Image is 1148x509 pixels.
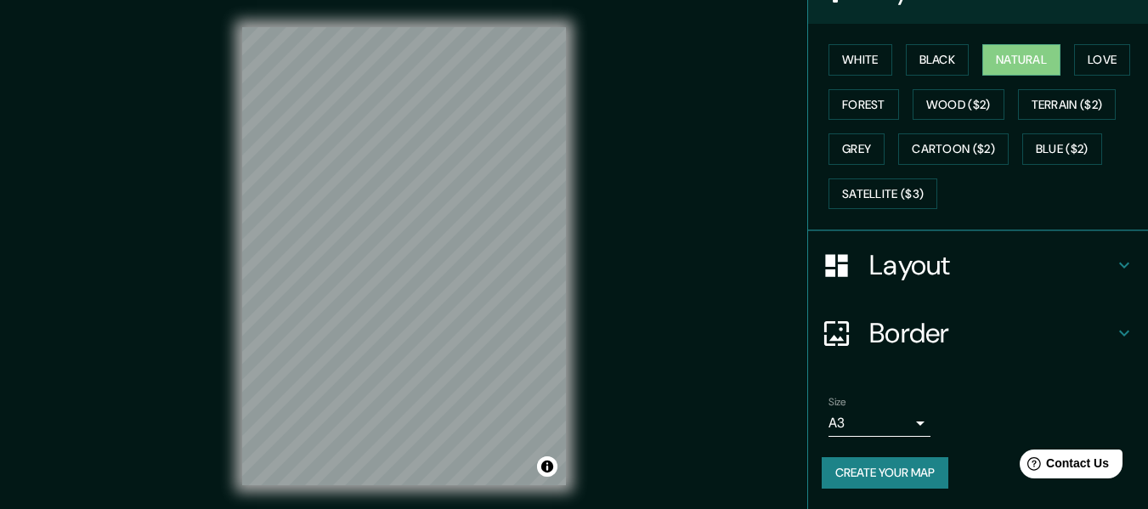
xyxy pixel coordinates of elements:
button: White [828,44,892,76]
button: Toggle attribution [537,456,557,477]
button: Blue ($2) [1022,133,1102,165]
div: Layout [808,231,1148,299]
div: Border [808,299,1148,367]
button: Create your map [822,457,948,489]
button: Cartoon ($2) [898,133,1009,165]
iframe: Help widget launcher [997,443,1129,490]
button: Black [906,44,970,76]
button: Terrain ($2) [1018,89,1117,121]
button: Forest [828,89,899,121]
button: Love [1074,44,1130,76]
button: Natural [982,44,1060,76]
label: Size [828,395,846,410]
h4: Border [869,316,1114,350]
div: A3 [828,410,930,437]
h4: Layout [869,248,1114,282]
button: Wood ($2) [913,89,1004,121]
canvas: Map [242,27,566,485]
button: Grey [828,133,885,165]
button: Satellite ($3) [828,178,937,210]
